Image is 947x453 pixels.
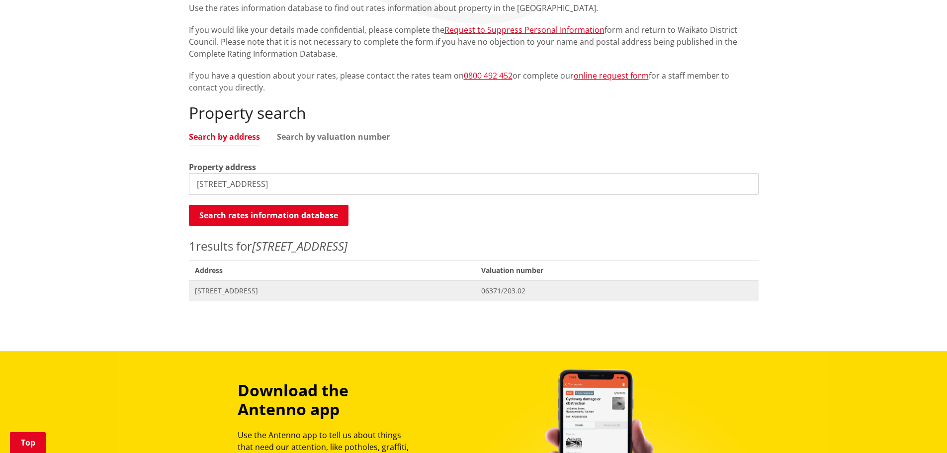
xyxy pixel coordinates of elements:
a: Request to Suppress Personal Information [444,24,604,35]
a: [STREET_ADDRESS] 06371/203.02 [189,280,759,301]
span: Address [189,260,476,280]
a: Top [10,432,46,453]
iframe: Messenger Launcher [901,411,937,447]
span: 1 [189,238,196,254]
p: results for [189,237,759,255]
label: Property address [189,161,256,173]
span: [STREET_ADDRESS] [195,286,470,296]
p: If you have a question about your rates, please contact the rates team on or complete our for a s... [189,70,759,93]
a: online request form [574,70,649,81]
p: If you would like your details made confidential, please complete the form and return to Waikato ... [189,24,759,60]
em: [STREET_ADDRESS] [252,238,347,254]
input: e.g. Duke Street NGARUAWAHIA [189,173,759,195]
span: Valuation number [475,260,758,280]
p: Use the rates information database to find out rates information about property in the [GEOGRAPHI... [189,2,759,14]
h2: Property search [189,103,759,122]
h3: Download the Antenno app [238,381,418,419]
a: Search by valuation number [277,133,390,141]
span: 06371/203.02 [481,286,752,296]
button: Search rates information database [189,205,348,226]
a: Search by address [189,133,260,141]
a: 0800 492 452 [464,70,513,81]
